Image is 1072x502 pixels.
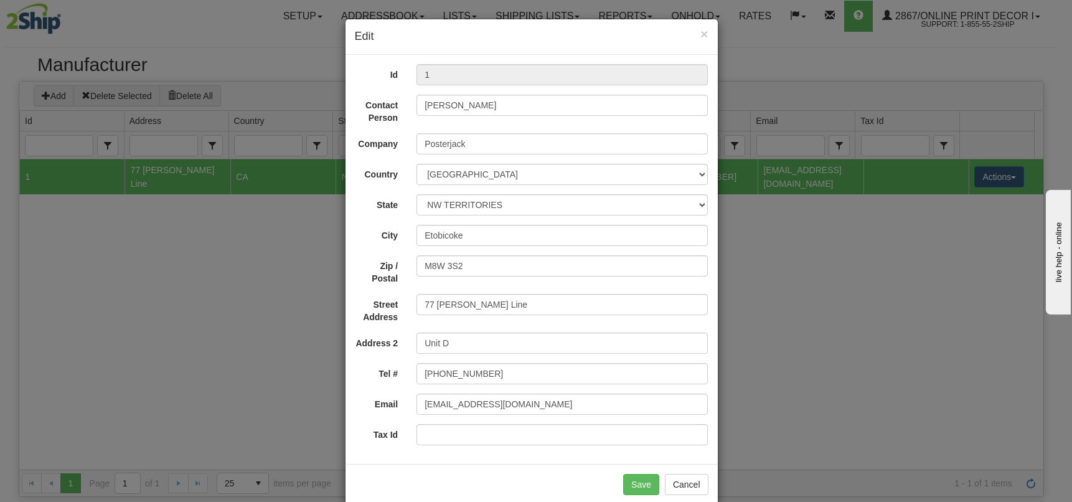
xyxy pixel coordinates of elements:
label: Id [346,64,408,81]
label: State [346,194,408,211]
label: Zip / Postal [346,255,408,285]
div: live help - online [9,11,115,20]
label: Address 2 [346,333,408,349]
label: Street Address [346,294,408,323]
label: Country [346,164,408,181]
button: Cancel [665,474,708,495]
label: Email [346,394,408,410]
h4: Edit [355,29,708,45]
label: Tel # [346,363,408,380]
label: City [346,225,408,242]
label: Contact Person [346,95,408,124]
span: × [700,27,708,41]
label: Tax Id [346,424,408,441]
button: Close [700,27,708,40]
iframe: chat widget [1043,187,1071,315]
label: Company [346,133,408,150]
button: Save [623,474,659,495]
